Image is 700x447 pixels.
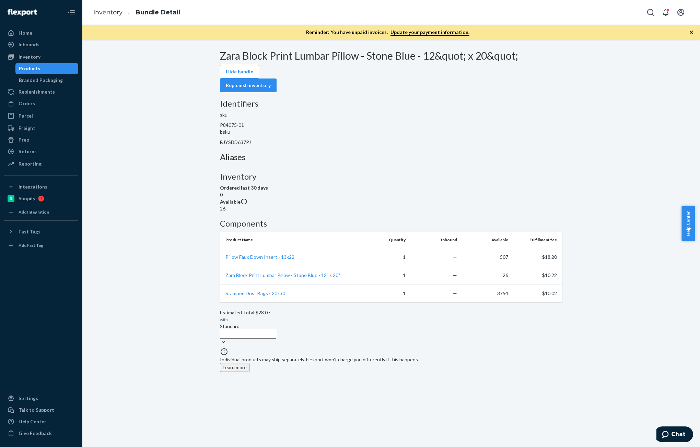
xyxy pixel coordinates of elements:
[220,317,228,322] span: with
[15,75,79,86] a: Branded Packaging
[460,248,511,266] td: 507
[19,77,63,84] div: Branded Packaging
[511,248,562,266] td: $18.20
[19,88,55,95] div: Replenishments
[4,86,78,97] a: Replenishments
[460,285,511,303] td: 3754
[19,148,37,155] div: Returns
[220,192,223,197] span: 0
[19,41,39,48] div: Inbounds
[4,123,78,134] a: Freight
[357,232,408,248] th: Quantity
[19,228,40,235] div: Fast Tags
[390,29,469,36] a: Update your payment information.
[65,5,78,19] button: Close Navigation
[357,285,408,303] td: 1
[19,418,46,425] div: Help Center
[220,122,244,128] span: P84075-01
[460,266,511,285] td: 26
[220,111,562,118] p: sku
[4,240,78,251] a: Add Fast Tag
[4,416,78,427] a: Help Center
[220,330,276,339] input: Service level
[220,185,268,191] span: Ordered last 30 days
[453,290,457,296] span: —
[4,226,78,237] button: Fast Tags
[306,29,469,36] p: Reminder: You have unpaid invoices.
[681,206,695,241] button: Help Center
[357,248,408,266] td: 1
[220,199,241,205] span: Available
[4,146,78,157] a: Returns
[511,232,562,248] th: Fulfillment fee
[4,51,78,62] a: Inventory
[220,65,259,78] button: Hide bundle
[93,9,122,16] a: Inventory
[19,242,43,248] div: Add Fast Tag
[659,5,673,19] button: Open notifications
[4,39,78,50] a: Inbounds
[19,100,35,107] div: Orders
[674,5,688,19] button: Open account menu
[4,158,78,169] a: Reporting
[220,363,249,372] button: Learn more
[4,393,78,404] a: Settings
[453,254,457,260] span: —
[19,160,42,167] div: Reporting
[220,99,562,108] h3: Identifiers
[644,5,657,19] button: Open Search Box
[19,183,47,190] div: Integrations
[19,136,29,143] div: Prep
[220,139,251,145] span: BJYSDD637PJ
[19,209,49,215] div: Add Integration
[19,395,38,402] div: Settings
[4,207,78,218] a: Add Integration
[19,65,40,72] div: Products
[19,29,32,36] div: Home
[511,285,562,303] td: $10.02
[15,63,79,74] a: Products
[19,53,40,60] div: Inventory
[88,2,186,23] ol: breadcrumbs
[8,9,37,16] img: Flexport logo
[460,232,511,248] th: Available
[220,50,562,61] h2: Zara Block Print Lumbar Pillow - Stone Blue - 12&quot; x 20&quot;
[4,27,78,38] a: Home
[453,272,457,278] span: —
[220,129,562,135] p: bsku
[220,232,357,248] th: Product Name
[220,153,562,161] h3: Aliases
[4,193,78,204] a: Shopify
[408,232,460,248] th: Inbound
[220,323,562,330] div: Standard
[225,290,285,296] a: Stamped Dust Bags - 20x30
[4,181,78,192] button: Integrations
[220,357,419,362] span: Individual products may ship separately. Flexport won’t charge you differently if this happens.
[136,9,180,16] a: Bundle Detail
[4,404,78,415] button: Talk to Support
[19,407,54,413] div: Talk to Support
[220,309,562,316] div: Estimated Total: $28.07
[19,430,52,437] div: Give Feedback
[19,195,35,202] div: Shopify
[19,125,35,132] div: Freight
[4,110,78,121] a: Parcel
[4,98,78,109] a: Orders
[220,219,562,228] h3: Components
[225,272,340,278] a: Zara Block Print Lumbar Pillow - Stone Blue - 12" x 20"
[511,266,562,285] td: $10.22
[357,266,408,285] td: 1
[4,428,78,439] button: Give Feedback
[19,112,33,119] div: Parcel
[220,78,277,92] button: Replenish inventory
[4,134,78,145] a: Prep
[656,426,693,444] iframe: Opens a widget where you can chat to one of our agents
[225,254,294,260] a: Pillow Faux Down Insert - 13x22
[220,206,225,212] span: 26
[220,172,562,181] h3: Inventory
